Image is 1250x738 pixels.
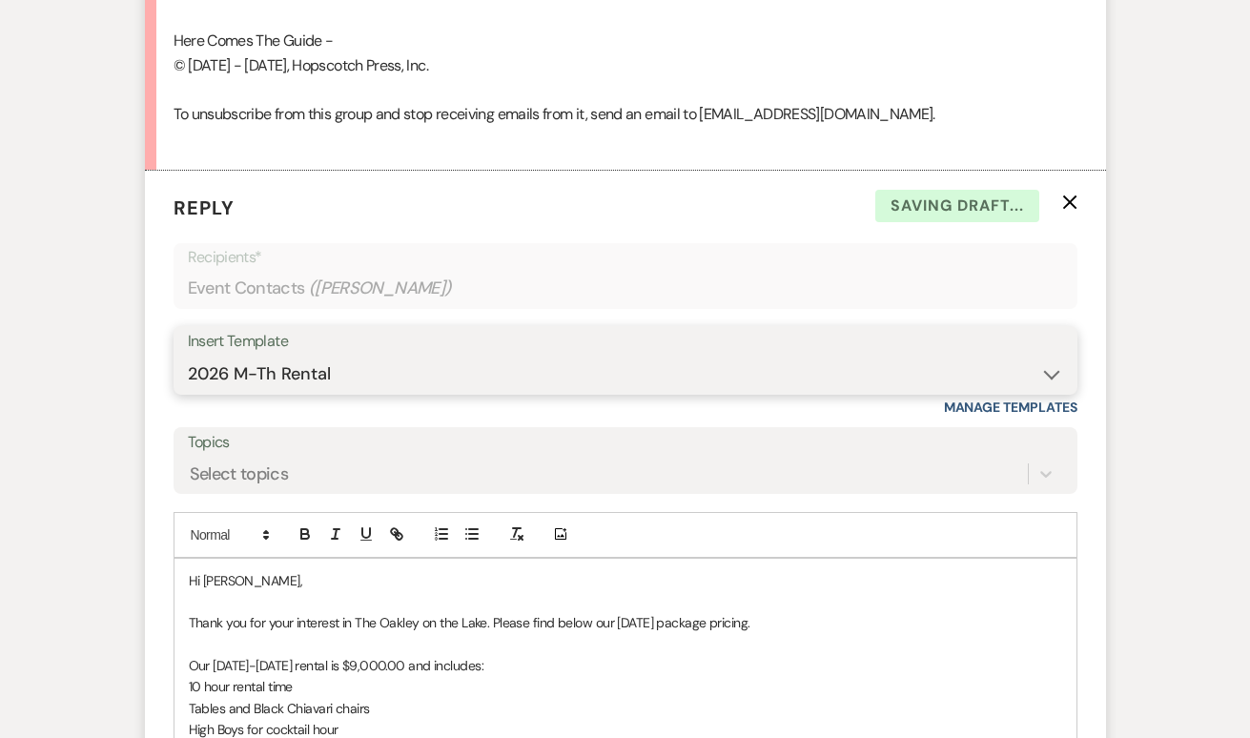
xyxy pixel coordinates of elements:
div: Insert Template [188,328,1063,356]
p: Recipients* [188,245,1063,270]
p: Our [DATE]-[DATE] rental is $9,000.00 and includes: [189,655,1062,676]
p: Thank you for your interest in The Oakley on the Lake. Please find below our [DATE] package pricing. [189,612,1062,633]
label: Topics [188,429,1063,457]
div: Event Contacts [188,270,1063,307]
p: Tables and Black Chiavari chairs [189,698,1062,719]
div: Select topics [190,461,289,487]
p: Hi [PERSON_NAME], [189,570,1062,591]
span: Saving draft... [875,190,1039,222]
span: Reply [174,195,235,220]
p: 10 hour rental time [189,676,1062,697]
span: ( [PERSON_NAME] ) [309,276,452,301]
a: Manage Templates [944,399,1077,416]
